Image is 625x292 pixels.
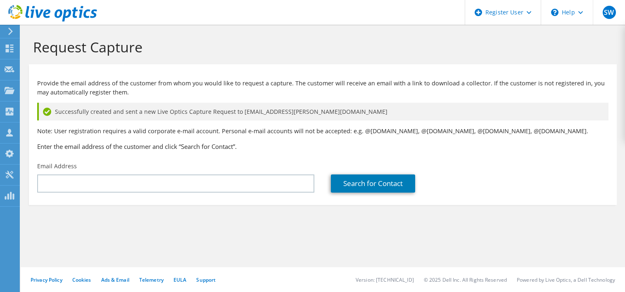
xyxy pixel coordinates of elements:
[517,276,615,283] li: Powered by Live Optics, a Dell Technology
[173,276,186,283] a: EULA
[101,276,129,283] a: Ads & Email
[139,276,164,283] a: Telemetry
[31,276,62,283] a: Privacy Policy
[72,276,91,283] a: Cookies
[356,276,414,283] li: Version: [TECHNICAL_ID]
[37,127,608,136] p: Note: User registration requires a valid corporate e-mail account. Personal e-mail accounts will ...
[37,162,77,170] label: Email Address
[196,276,216,283] a: Support
[55,107,387,116] span: Successfully created and sent a new Live Optics Capture Request to [EMAIL_ADDRESS][PERSON_NAME][D...
[37,79,608,97] p: Provide the email address of the customer from whom you would like to request a capture. The cust...
[331,174,415,193] a: Search for Contact
[551,9,558,16] svg: \n
[603,6,616,19] span: SW
[33,38,608,56] h1: Request Capture
[424,276,507,283] li: © 2025 Dell Inc. All Rights Reserved
[37,142,608,151] h3: Enter the email address of the customer and click “Search for Contact”.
